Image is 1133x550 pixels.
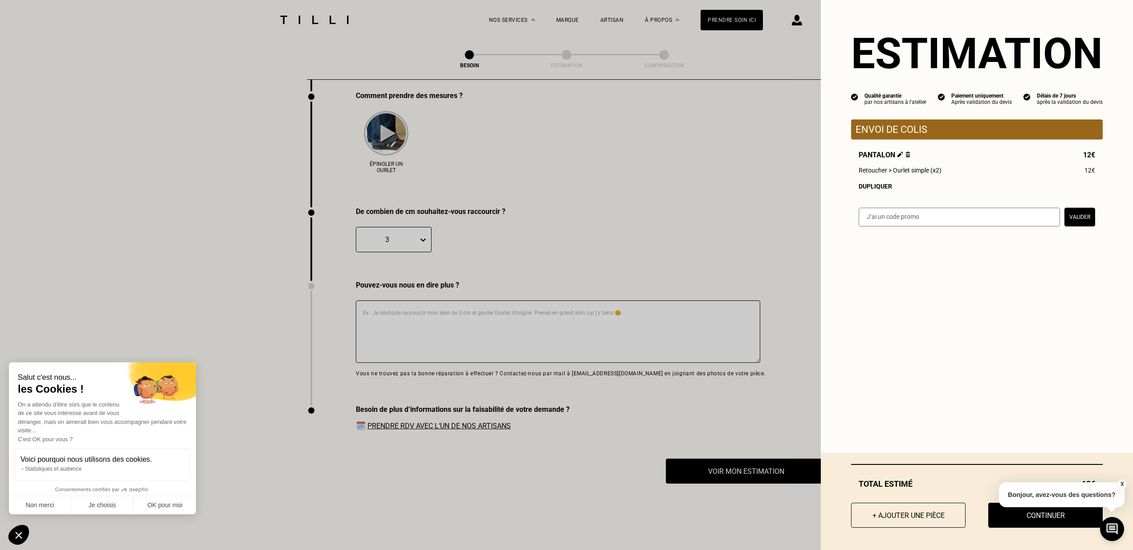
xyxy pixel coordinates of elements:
div: Délais de 7 jours [1037,93,1103,99]
img: Éditer [897,152,903,157]
input: J‘ai un code promo [859,208,1060,226]
span: Retoucher > Ourlet simple (x2) [859,167,941,174]
button: + Ajouter une pièce [851,503,966,528]
div: par nos artisans à l'atelier [864,99,926,105]
p: Envoi de colis [856,124,1098,135]
div: Total estimé [851,479,1103,488]
div: après la validation du devis [1037,99,1103,105]
span: 12€ [1084,167,1095,174]
button: X [1117,479,1126,489]
img: Supprimer [905,152,910,157]
div: Après validation du devis [951,99,1012,105]
button: Continuer [988,503,1103,528]
button: Valider [1064,208,1095,226]
img: icon list info [851,93,858,101]
div: Qualité garantie [864,93,926,99]
img: icon list info [1023,93,1031,101]
p: Bonjour, avez-vous des questions? [999,482,1125,507]
div: Dupliquer [859,183,1095,190]
img: icon list info [938,93,945,101]
span: Pantalon [859,151,910,159]
span: 12€ [1083,151,1095,159]
section: Estimation [851,29,1103,78]
div: Paiement uniquement [951,93,1012,99]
